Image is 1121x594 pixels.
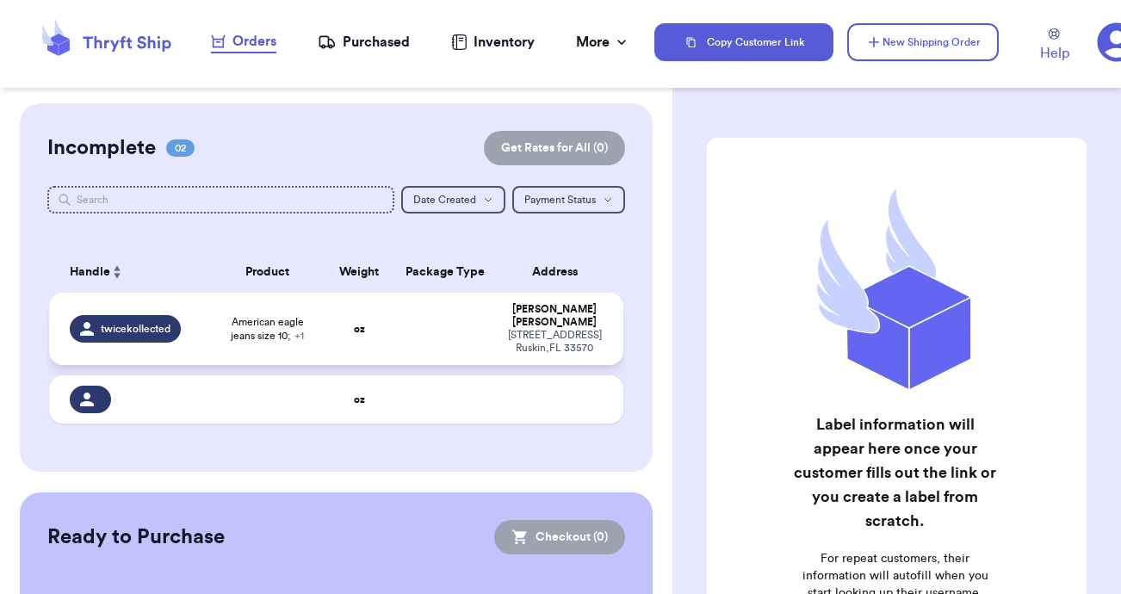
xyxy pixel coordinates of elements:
[354,324,365,334] strong: oz
[401,186,505,213] button: Date Created
[847,23,999,61] button: New Shipping Order
[1040,43,1069,64] span: Help
[393,251,497,293] th: Package Type
[47,186,393,213] input: Search
[47,523,225,551] h2: Ready to Purchase
[507,303,603,329] div: [PERSON_NAME] [PERSON_NAME]
[166,139,195,157] span: 02
[47,134,156,162] h2: Incomplete
[494,520,625,554] button: Checkout (0)
[294,331,304,341] span: + 1
[497,251,623,293] th: Address
[101,322,170,336] span: twicekollected
[318,32,410,53] a: Purchased
[354,394,365,405] strong: oz
[210,251,325,293] th: Product
[1040,28,1069,64] a: Help
[220,315,314,343] span: American eagle jeans size 10;
[484,131,625,165] button: Get Rates for All (0)
[507,329,603,355] div: [STREET_ADDRESS] Ruskin , FL 33570
[576,32,630,53] div: More
[110,262,124,282] button: Sort ascending
[790,412,1000,533] h2: Label information will appear here once your customer fills out the link or you create a label fr...
[654,23,833,61] button: Copy Customer Link
[512,186,625,213] button: Payment Status
[211,31,276,52] div: Orders
[451,32,535,53] a: Inventory
[325,251,393,293] th: Weight
[70,263,110,282] span: Handle
[211,31,276,53] a: Orders
[413,195,476,205] span: Date Created
[524,195,596,205] span: Payment Status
